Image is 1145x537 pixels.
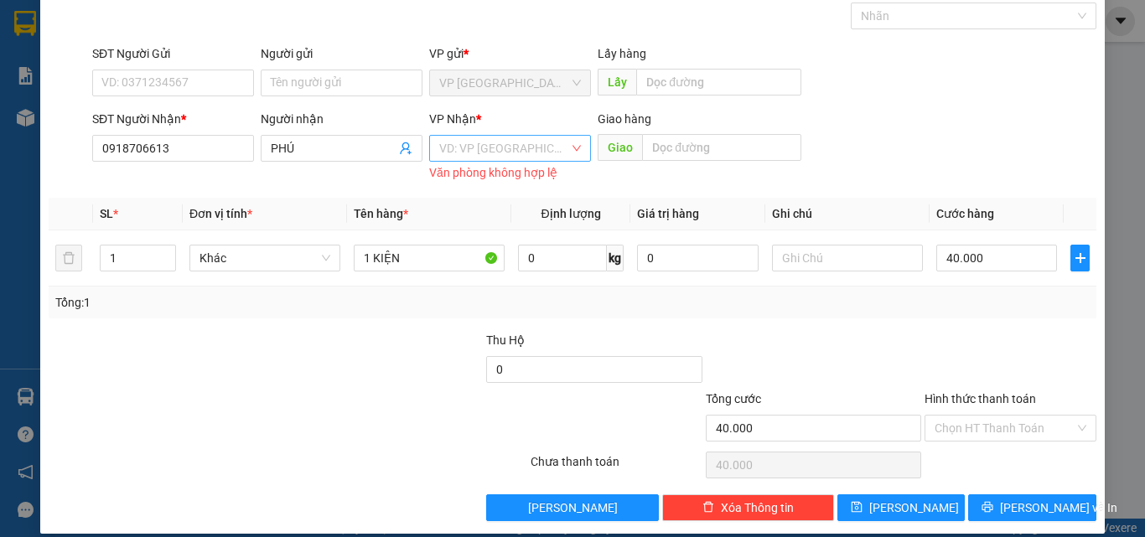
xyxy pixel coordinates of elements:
button: delete [55,245,82,271]
li: (c) 2017 [141,80,231,101]
b: [DOMAIN_NAME] [141,64,231,77]
img: logo.jpg [182,21,222,61]
div: VP gửi [429,44,591,63]
div: SĐT Người Gửi [92,44,254,63]
div: Văn phòng không hợp lệ [429,163,591,183]
span: kg [607,245,624,271]
input: VD: Bàn, Ghế [354,245,505,271]
span: VP Sài Gòn [439,70,581,96]
div: Người nhận [261,110,422,128]
div: Tổng: 1 [55,293,443,312]
span: Cước hàng [936,207,994,220]
span: [PERSON_NAME] [528,498,618,517]
span: SL [100,207,113,220]
div: Chưa thanh toán [529,452,704,482]
span: plus [1071,251,1089,265]
span: Lấy hàng [598,47,646,60]
span: [PERSON_NAME] [869,498,959,517]
span: Lấy [598,69,636,96]
span: delete [702,501,714,514]
span: printer [982,501,993,514]
input: Dọc đường [642,134,801,161]
span: save [851,501,863,514]
span: Giao hàng [598,112,651,126]
input: Dọc đường [636,69,801,96]
label: Hình thức thanh toán [925,392,1036,405]
span: Định lượng [541,207,600,220]
div: SĐT Người Nhận [92,110,254,128]
b: [PERSON_NAME] [21,108,95,187]
span: [PERSON_NAME] và In [1000,498,1117,517]
span: VP Nhận [429,112,476,126]
button: save[PERSON_NAME] [837,494,966,521]
button: deleteXóa Thông tin [662,494,834,521]
div: Người gửi [261,44,422,63]
button: plus [1070,245,1090,271]
span: Thu Hộ [486,333,525,347]
input: Ghi Chú [772,245,923,271]
span: Tổng cước [706,392,761,405]
button: [PERSON_NAME] [486,494,658,521]
span: Giao [598,134,642,161]
span: Tên hàng [354,207,408,220]
input: 0 [637,245,758,271]
span: Xóa Thông tin [721,498,794,517]
b: BIÊN NHẬN GỬI HÀNG HÓA [108,24,161,161]
span: Giá trị hàng [637,207,699,220]
button: printer[PERSON_NAME] và In [968,494,1096,521]
span: Khác [199,245,330,271]
th: Ghi chú [765,198,930,230]
span: Đơn vị tính [189,207,252,220]
span: user-add [399,142,412,155]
